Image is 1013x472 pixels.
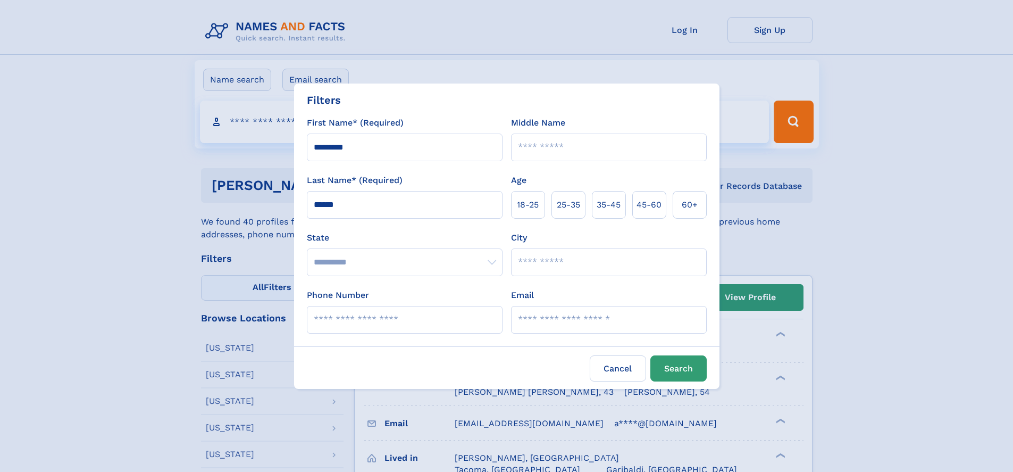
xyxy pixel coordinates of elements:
label: Last Name* (Required) [307,174,403,187]
span: 60+ [682,198,698,211]
label: Phone Number [307,289,369,302]
span: 25‑35 [557,198,580,211]
span: 18‑25 [517,198,539,211]
button: Search [650,355,707,382]
span: 45‑60 [637,198,662,211]
label: First Name* (Required) [307,117,404,129]
label: State [307,231,503,244]
label: Age [511,174,526,187]
label: Cancel [590,355,646,382]
label: Middle Name [511,117,565,129]
label: Email [511,289,534,302]
div: Filters [307,92,341,108]
label: City [511,231,527,244]
span: 35‑45 [597,198,621,211]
